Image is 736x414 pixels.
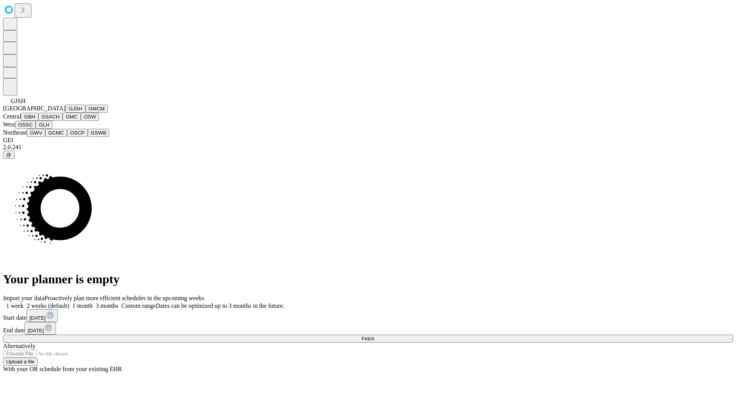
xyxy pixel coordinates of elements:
[38,113,62,121] button: GSACH
[88,129,110,137] button: GSWB
[3,366,122,372] span: With your OR schedule from your existing EHR
[3,295,44,301] span: Import your data
[67,129,88,137] button: OSCP
[36,121,52,129] button: GLH
[15,121,36,129] button: OSSC
[62,113,80,121] button: GMC
[3,121,15,128] span: West
[26,309,58,322] button: [DATE]
[156,302,284,309] span: Dates can be optimized up to 3 months in the future.
[27,129,45,137] button: GWV
[122,302,156,309] span: Custom range
[96,302,118,309] span: 3 months
[11,98,25,104] span: GJSH
[6,302,24,309] span: 1 week
[3,151,15,159] button: @
[3,129,27,136] span: Northeast
[81,113,99,121] button: OSW
[3,309,733,322] div: Start date
[72,302,93,309] span: 1 month
[361,336,374,342] span: Fetch
[85,105,108,113] button: GMCM
[66,105,85,113] button: GJSH
[3,358,38,366] button: Upload a file
[3,343,35,349] span: Alternatively
[3,113,21,120] span: Central
[3,322,733,335] div: End date
[27,302,69,309] span: 2 weeks (default)
[6,152,11,158] span: @
[28,328,44,333] span: [DATE]
[3,137,733,144] div: GEI
[30,315,46,321] span: [DATE]
[44,295,205,301] span: Proactively plan more efficient schedules in the upcoming weeks.
[3,272,733,286] h1: Your planner is empty
[25,322,56,335] button: [DATE]
[45,129,67,137] button: GCMC
[21,113,38,121] button: GBH
[3,105,66,112] span: [GEOGRAPHIC_DATA]
[3,144,733,151] div: 2.0.241
[3,335,733,343] button: Fetch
